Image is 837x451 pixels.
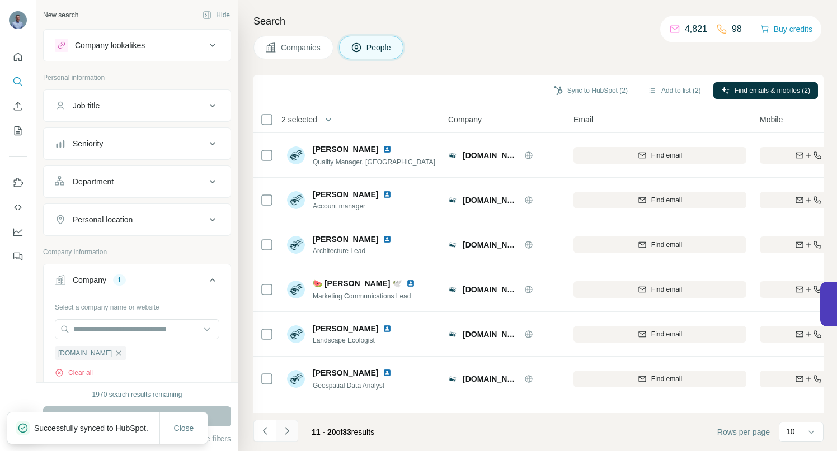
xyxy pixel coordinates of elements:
[9,11,27,29] img: Avatar
[9,96,27,116] button: Enrich CSV
[9,72,27,92] button: Search
[166,418,202,438] button: Close
[313,367,378,378] span: [PERSON_NAME]
[651,329,682,339] span: Find email
[573,192,746,208] button: Find email
[313,144,378,155] span: [PERSON_NAME]
[383,190,392,199] img: LinkedIn logo
[717,426,770,438] span: Rows per page
[253,13,824,29] h4: Search
[73,214,133,225] div: Personal location
[342,428,351,436] span: 33
[448,374,457,383] img: Logo of biometrio.earth
[383,413,392,422] img: LinkedIn logo
[573,371,746,387] button: Find email
[651,150,682,160] span: Find email
[73,100,100,111] div: Job title
[287,325,305,343] img: Avatar
[55,298,219,312] div: Select a company name or website
[448,114,482,125] span: Company
[9,173,27,193] button: Use Surfe on LinkedIn
[546,82,636,99] button: Sync to HubSpot (2)
[195,7,238,23] button: Hide
[313,279,402,288] span: 🍉 [PERSON_NAME] 🕊️
[732,22,742,36] p: 98
[113,275,126,285] div: 1
[651,374,682,384] span: Find email
[287,370,305,388] img: Avatar
[92,390,182,400] div: 1970 search results remaining
[448,330,457,339] img: Logo of biometrio.earth
[463,329,519,340] span: [DOMAIN_NAME]
[9,47,27,67] button: Quick start
[281,42,322,53] span: Companies
[448,151,457,160] img: Logo of biometrio.earth
[9,121,27,141] button: My lists
[44,168,231,195] button: Department
[735,86,810,96] span: Find emails & mobiles (2)
[43,10,78,20] div: New search
[44,267,231,298] button: Company1
[73,274,106,286] div: Company
[651,240,682,250] span: Find email
[463,150,519,161] span: [DOMAIN_NAME]
[174,422,194,434] span: Close
[287,236,305,254] img: Avatar
[313,382,384,390] span: Geospatial Data Analyst
[9,222,27,242] button: Dashboard
[287,281,305,298] img: Avatar
[43,73,231,83] p: Personal information
[73,138,103,149] div: Seniority
[573,114,593,125] span: Email
[383,368,392,377] img: LinkedIn logo
[640,82,709,99] button: Add to list (2)
[313,158,435,166] span: Quality Manager, [GEOGRAPHIC_DATA]
[312,428,374,436] span: results
[406,279,415,288] img: LinkedIn logo
[34,422,157,434] p: Successfully synced to HubSpot.
[448,285,457,294] img: Logo of biometrio.earth
[573,281,746,298] button: Find email
[383,145,392,154] img: LinkedIn logo
[448,196,457,205] img: Logo of biometrio.earth
[573,147,746,164] button: Find email
[287,191,305,209] img: Avatar
[313,412,378,423] span: [PERSON_NAME]
[281,114,317,125] span: 2 selected
[463,239,519,250] span: [DOMAIN_NAME]
[448,240,457,249] img: Logo of biometrio.earth
[287,146,305,164] img: Avatar
[9,246,27,267] button: Feedback
[383,235,392,244] img: LinkedIn logo
[573,326,746,343] button: Find email
[44,32,231,59] button: Company lookalikes
[313,335,405,345] span: Landscape Ecologist
[43,247,231,257] p: Company information
[573,236,746,253] button: Find email
[313,234,378,245] span: [PERSON_NAME]
[313,323,378,334] span: [PERSON_NAME]
[73,176,114,187] div: Department
[760,114,783,125] span: Mobile
[463,194,519,206] span: [DOMAIN_NAME]
[651,195,682,205] span: Find email
[383,324,392,333] img: LinkedIn logo
[313,189,378,200] span: [PERSON_NAME]
[44,130,231,157] button: Seniority
[58,348,112,358] span: [DOMAIN_NAME]
[685,22,707,36] p: 4,821
[75,40,145,51] div: Company lookalikes
[313,292,411,300] span: Marketing Communications Lead
[9,197,27,217] button: Use Surfe API
[786,426,795,437] p: 10
[463,373,519,384] span: [DOMAIN_NAME]
[313,201,405,211] span: Account manager
[760,21,812,37] button: Buy credits
[713,82,818,99] button: Find emails & mobiles (2)
[313,246,405,256] span: Architecture Lead
[276,420,298,442] button: Navigate to next page
[44,206,231,233] button: Personal location
[366,42,392,53] span: People
[253,420,276,442] button: Navigate to previous page
[312,428,336,436] span: 11 - 20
